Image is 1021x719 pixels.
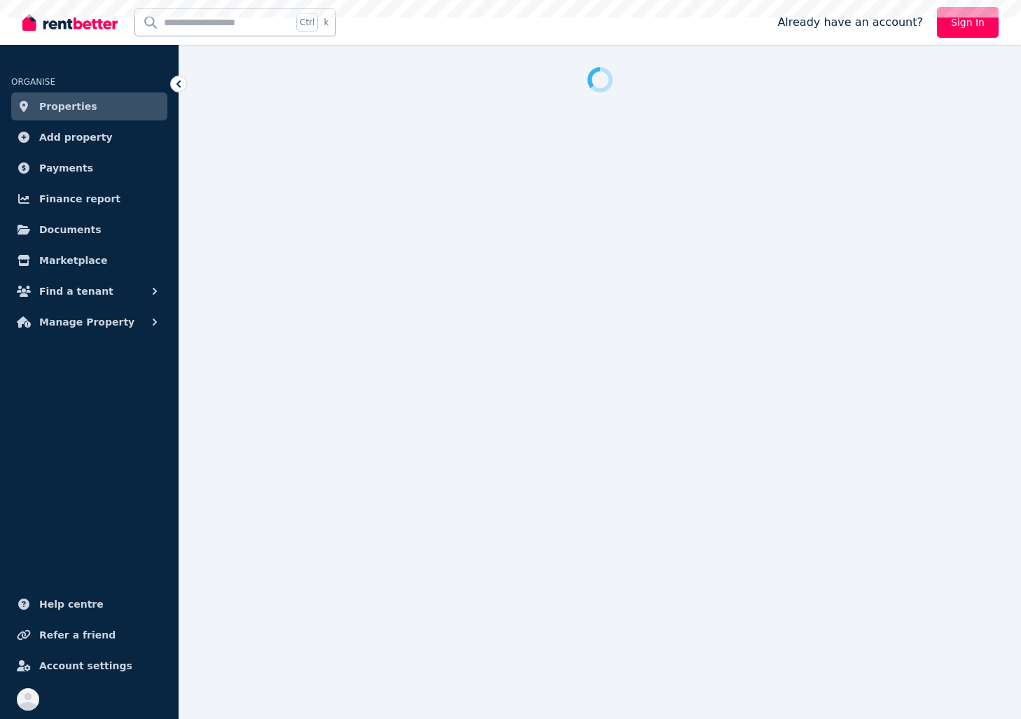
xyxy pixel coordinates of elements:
[11,77,55,87] span: ORGANISE
[39,129,113,146] span: Add property
[22,12,118,33] img: RentBetter
[11,277,167,305] button: Find a tenant
[11,154,167,182] a: Payments
[39,221,102,238] span: Documents
[937,7,999,38] a: Sign In
[39,283,113,300] span: Find a tenant
[39,596,104,613] span: Help centre
[324,17,328,28] span: k
[39,160,93,176] span: Payments
[39,314,134,330] span: Manage Property
[11,185,167,213] a: Finance report
[11,590,167,618] a: Help centre
[11,652,167,680] a: Account settings
[39,98,97,115] span: Properties
[11,621,167,649] a: Refer a friend
[11,246,167,274] a: Marketplace
[296,13,318,32] span: Ctrl
[11,308,167,336] button: Manage Property
[777,14,923,31] span: Already have an account?
[39,190,120,207] span: Finance report
[39,657,132,674] span: Account settings
[11,216,167,244] a: Documents
[11,92,167,120] a: Properties
[11,123,167,151] a: Add property
[39,252,107,269] span: Marketplace
[39,627,116,643] span: Refer a friend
